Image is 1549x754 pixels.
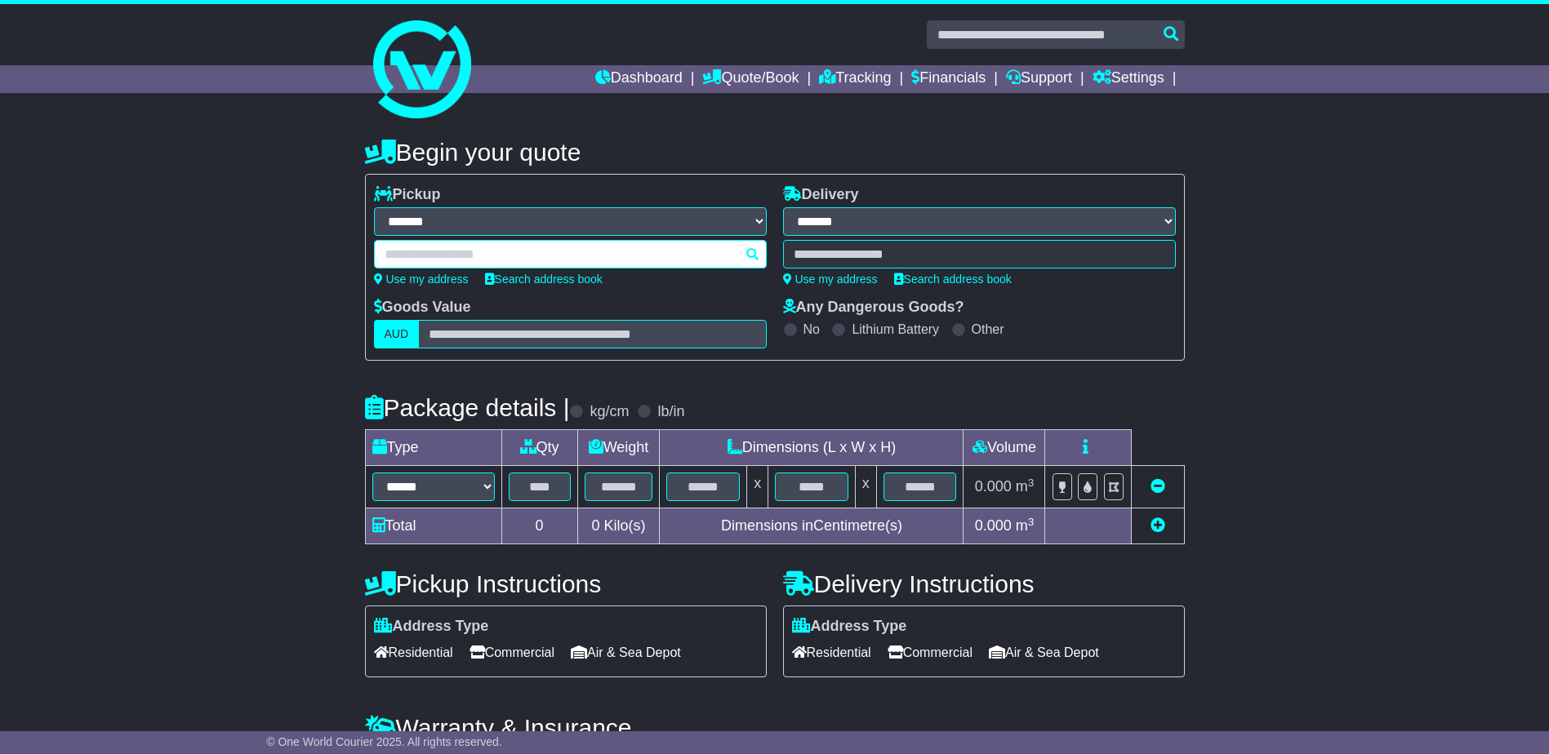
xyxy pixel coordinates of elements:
[374,618,489,636] label: Address Type
[1093,65,1164,93] a: Settings
[374,320,420,348] label: AUD
[374,240,767,268] typeahead: Please provide city
[374,273,469,286] a: Use my address
[1016,517,1035,534] span: m
[702,65,799,93] a: Quote/Book
[792,640,871,665] span: Residential
[591,517,599,534] span: 0
[365,394,570,421] h4: Package details |
[888,640,973,665] span: Commercial
[783,273,878,286] a: Use my address
[266,735,502,748] span: © One World Courier 2025. All rights reserved.
[855,466,876,508] td: x
[374,299,471,317] label: Goods Value
[964,430,1045,466] td: Volume
[595,65,683,93] a: Dashboard
[365,430,501,466] td: Type
[365,714,1185,741] h4: Warranty & Insurance
[374,186,441,204] label: Pickup
[1006,65,1072,93] a: Support
[803,322,820,337] label: No
[365,139,1185,166] h4: Begin your quote
[660,430,964,466] td: Dimensions (L x W x H)
[1151,517,1165,534] a: Add new item
[1016,478,1035,495] span: m
[365,508,501,544] td: Total
[470,640,554,665] span: Commercial
[374,640,453,665] span: Residential
[783,299,964,317] label: Any Dangerous Goods?
[852,322,939,337] label: Lithium Battery
[975,517,1012,534] span: 0.000
[365,570,767,597] h4: Pickup Instructions
[894,273,1012,286] a: Search address book
[485,273,603,286] a: Search address book
[590,403,629,421] label: kg/cm
[1028,516,1035,528] sup: 3
[657,403,684,421] label: lb/in
[660,508,964,544] td: Dimensions in Centimetre(s)
[501,430,577,466] td: Qty
[975,478,1012,495] span: 0.000
[1028,477,1035,489] sup: 3
[792,618,907,636] label: Address Type
[501,508,577,544] td: 0
[972,322,1004,337] label: Other
[747,466,768,508] td: x
[989,640,1099,665] span: Air & Sea Depot
[783,570,1185,597] h4: Delivery Instructions
[819,65,891,93] a: Tracking
[1151,478,1165,495] a: Remove this item
[783,186,859,204] label: Delivery
[577,508,660,544] td: Kilo(s)
[571,640,681,665] span: Air & Sea Depot
[911,65,986,93] a: Financials
[577,430,660,466] td: Weight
